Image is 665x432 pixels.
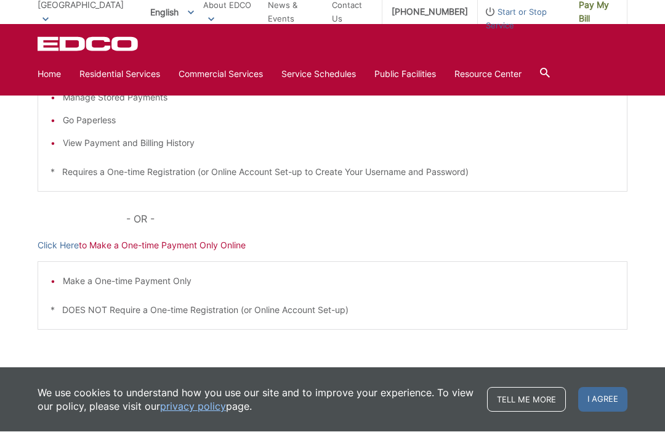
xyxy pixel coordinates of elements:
li: Make a One-time Payment Only [63,275,615,288]
a: Home [38,68,61,81]
a: Resource Center [454,68,522,81]
p: to Make a One-time Payment Only Online [38,239,627,253]
a: Click Here [38,239,79,253]
li: Go Paperless [63,114,615,128]
a: Public Facilities [374,68,436,81]
a: EDCD logo. Return to the homepage. [38,37,140,52]
span: I agree [578,388,627,412]
li: View Payment and Billing History [63,137,615,150]
p: We use cookies to understand how you use our site and to improve your experience. To view our pol... [38,386,475,414]
p: * DOES NOT Require a One-time Registration (or Online Account Set-up) [50,304,615,317]
a: privacy policy [160,400,226,414]
li: Manage Stored Payments [63,91,615,105]
p: - OR - [126,211,627,228]
a: Tell me more [487,388,566,412]
a: Service Schedules [281,68,356,81]
a: Commercial Services [179,68,263,81]
a: Residential Services [79,68,160,81]
span: English [141,2,203,23]
p: * Requires a One-time Registration (or Online Account Set-up to Create Your Username and Password) [50,166,615,179]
